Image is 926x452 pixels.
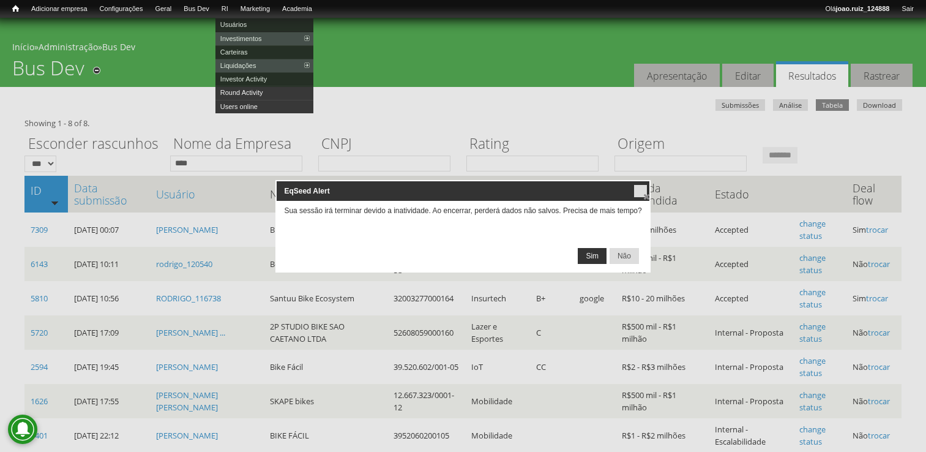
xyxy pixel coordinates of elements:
[578,248,607,264] button: Sim
[636,187,645,202] span: close
[610,249,638,263] span: Não
[836,5,890,12] strong: joao.ruiz_124888
[177,3,215,15] a: Bus Dev
[634,185,647,197] button: close
[234,3,276,15] a: Marketing
[895,3,920,15] a: Sair
[6,3,25,15] a: Início
[12,4,19,13] span: Início
[25,3,94,15] a: Adicionar empresa
[610,248,639,264] button: Não
[149,3,177,15] a: Geral
[94,3,149,15] a: Configurações
[284,185,606,197] span: EqSeed Alert
[277,201,649,238] div: Sua sessão irá terminar devido a inatividade. Ao encerrar, perderá dados não salvos. Precisa de m...
[215,3,234,15] a: RI
[578,249,606,263] span: Sim
[276,3,318,15] a: Academia
[819,3,895,15] a: Olájoao.ruiz_124888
